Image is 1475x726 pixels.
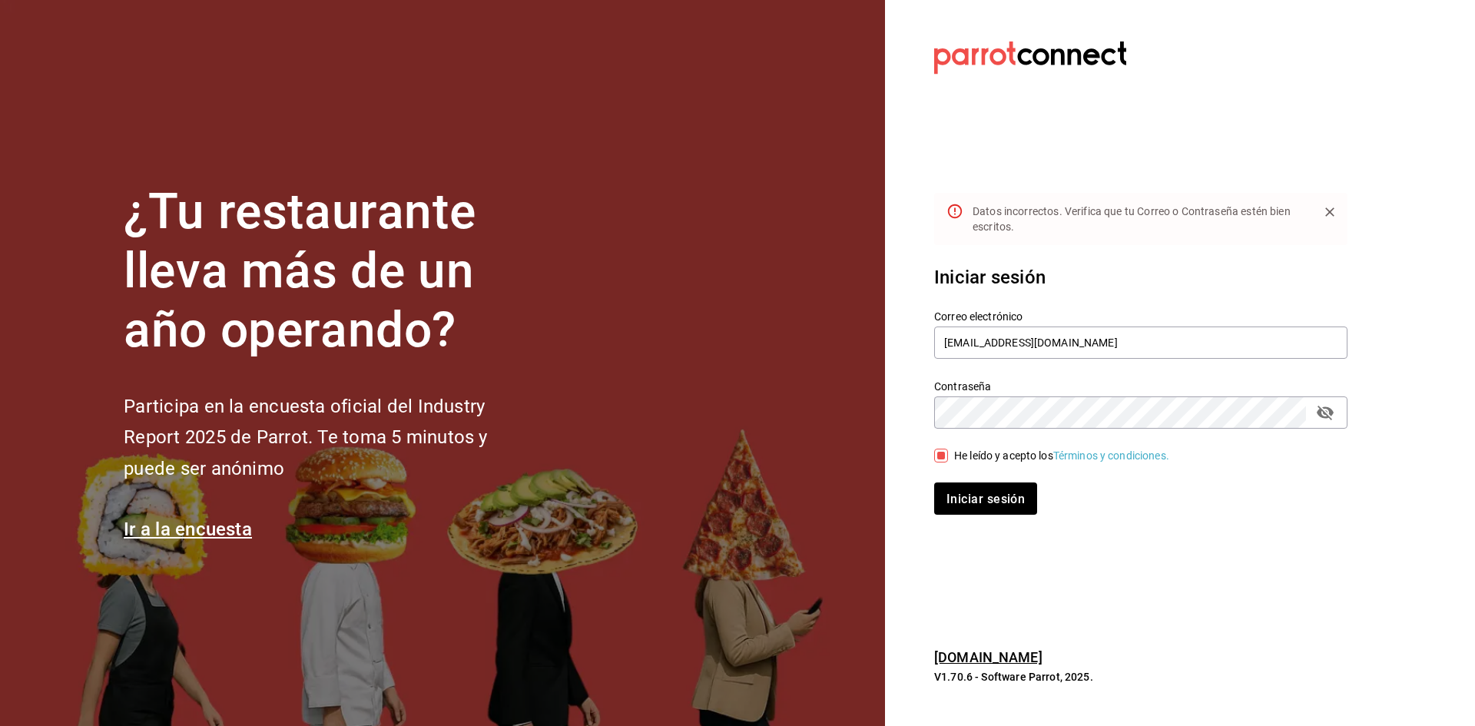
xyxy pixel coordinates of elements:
[124,519,252,540] a: Ir a la encuesta
[934,671,1093,683] font: V1.70.6 - Software Parrot, 2025.
[1318,201,1341,224] button: Cerca
[934,267,1046,288] font: Iniciar sesión
[934,310,1023,323] font: Correo electrónico
[946,491,1025,506] font: Iniciar sesión
[934,482,1037,515] button: Iniciar sesión
[1053,449,1169,462] a: Términos y condiciones.
[124,396,487,480] font: Participa en la encuesta oficial del Industry Report 2025 de Parrot. Te toma 5 minutos y puede se...
[973,205,1291,233] font: Datos incorrectos. Verifica que tu Correo o Contraseña estén bien escritos.
[934,327,1347,359] input: Ingresa tu correo electrónico
[124,183,476,359] font: ¿Tu restaurante lleva más de un año operando?
[934,380,991,393] font: Contraseña
[954,449,1053,462] font: He leído y acepto los
[934,649,1042,665] a: [DOMAIN_NAME]
[1312,399,1338,426] button: campo de contraseña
